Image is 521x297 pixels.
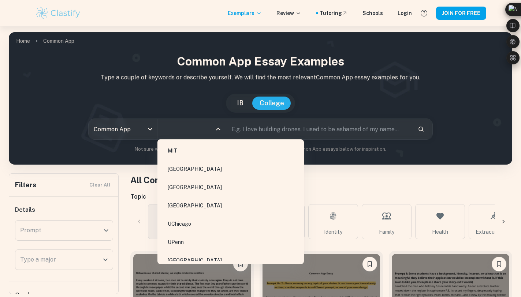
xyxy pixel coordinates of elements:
[15,146,506,153] p: Not sure what to search for? You can always look through our example Common App essays below for ...
[362,257,377,271] button: Please log in to bookmark exemplars
[362,9,383,17] a: Schools
[379,228,394,236] span: Family
[130,173,512,187] h1: All Common App Essay Examples
[476,228,511,236] span: Extracurricular
[398,9,412,17] a: Login
[320,9,348,17] a: Tutoring
[233,257,248,271] button: Please log in to bookmark exemplars
[16,36,30,46] a: Home
[160,161,301,177] li: [GEOGRAPHIC_DATA]
[89,119,157,139] div: Common App
[160,179,301,196] li: [GEOGRAPHIC_DATA]
[43,37,74,45] p: Common App
[418,7,430,19] button: Help and Feedback
[436,7,486,20] button: JOIN FOR FREE
[252,97,291,110] button: College
[160,142,301,159] li: MIT
[100,255,111,265] button: Open
[276,9,301,17] p: Review
[492,257,506,271] button: Please log in to bookmark exemplars
[15,73,506,82] p: Type a couple of keywords or describe yourself. We will find the most relevant Common App essay e...
[324,228,342,236] span: Identity
[130,192,512,201] h6: Topic
[9,32,512,165] img: profile cover
[213,124,223,134] button: Close
[15,53,506,70] h1: Common App Essay Examples
[15,206,113,214] h6: Details
[432,228,448,236] span: Health
[35,6,82,20] img: Clastify logo
[226,119,412,139] input: E.g. I love building drones, I used to be ashamed of my name...
[415,123,427,135] button: Search
[15,180,36,190] h6: Filters
[230,97,251,110] button: IB
[160,215,301,232] li: UChicago
[160,234,301,251] li: UPenn
[160,252,301,269] li: [GEOGRAPHIC_DATA]
[228,9,262,17] p: Exemplars
[160,197,301,214] li: [GEOGRAPHIC_DATA]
